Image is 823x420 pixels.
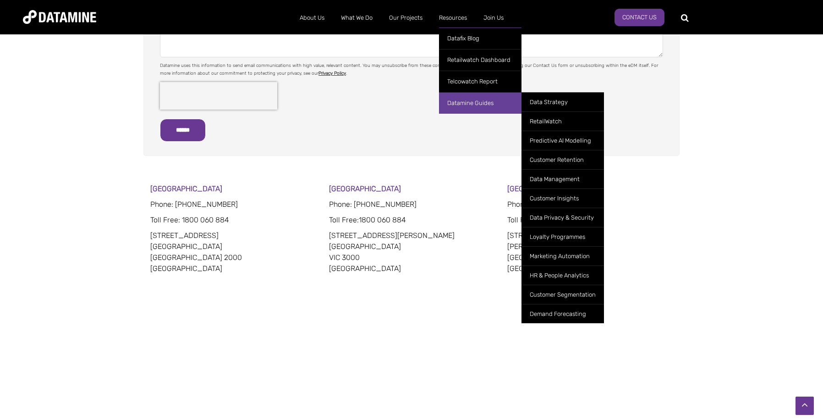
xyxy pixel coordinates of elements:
p: [STREET_ADDRESS] [GEOGRAPHIC_DATA] [GEOGRAPHIC_DATA] 2000 [GEOGRAPHIC_DATA] [150,230,316,274]
a: Customer Insights [521,188,604,208]
a: Data Management [521,169,604,188]
p: Datamine uses this information to send email communications with high value, relevant content. Yo... [160,62,663,77]
a: Data Strategy [521,92,604,111]
span: Toll Free [150,216,178,224]
a: RetailWatch [521,111,604,131]
strong: [GEOGRAPHIC_DATA] [150,184,222,193]
a: What We Do [333,6,381,30]
a: Predictive AI Modelling [521,131,604,150]
a: Our Projects [381,6,431,30]
span: Toll Free: 0800 328 264 [507,216,587,224]
a: HR & People Analytics [521,265,604,285]
a: Join Us [475,6,512,30]
a: About Us [291,6,333,30]
p: : 1800 060 884 [150,215,316,226]
a: Retailwatch Dashboard [439,49,521,71]
a: Telcowatch Report [439,71,521,92]
p: [STREET_ADDRESS][PERSON_NAME] [GEOGRAPHIC_DATA] VIC 3000 [GEOGRAPHIC_DATA] [329,230,494,274]
a: Datamine Guides [439,92,521,114]
a: Datafix Blog [439,28,521,49]
a: Privacy Policy [318,71,346,76]
strong: [GEOGRAPHIC_DATA] [507,184,579,193]
a: Contact Us [615,9,664,26]
a: Marketing Automation [521,246,604,265]
span: Phone: [PHONE_NUMBER] [329,200,417,209]
strong: [GEOGRAPHIC_DATA] [329,184,401,193]
a: Customer Segmentation [521,285,604,304]
span: Phone: [PHONE_NUMBER] [150,200,238,209]
p: [STREET_ADDRESS] [PERSON_NAME] [GEOGRAPHIC_DATA] 1052 [GEOGRAPHIC_DATA] [507,230,673,274]
a: Data Privacy & Security [521,208,604,227]
p: Phone: [507,199,673,210]
img: Datamine [23,10,96,24]
a: Loyalty Programmes [521,227,604,246]
a: Resources [431,6,475,30]
iframe: reCAPTCHA [160,82,277,110]
p: 1800 060 884 [329,215,494,226]
a: Customer Retention [521,150,604,169]
a: Demand Forecasting [521,304,604,323]
span: Toll Free: [329,216,359,224]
